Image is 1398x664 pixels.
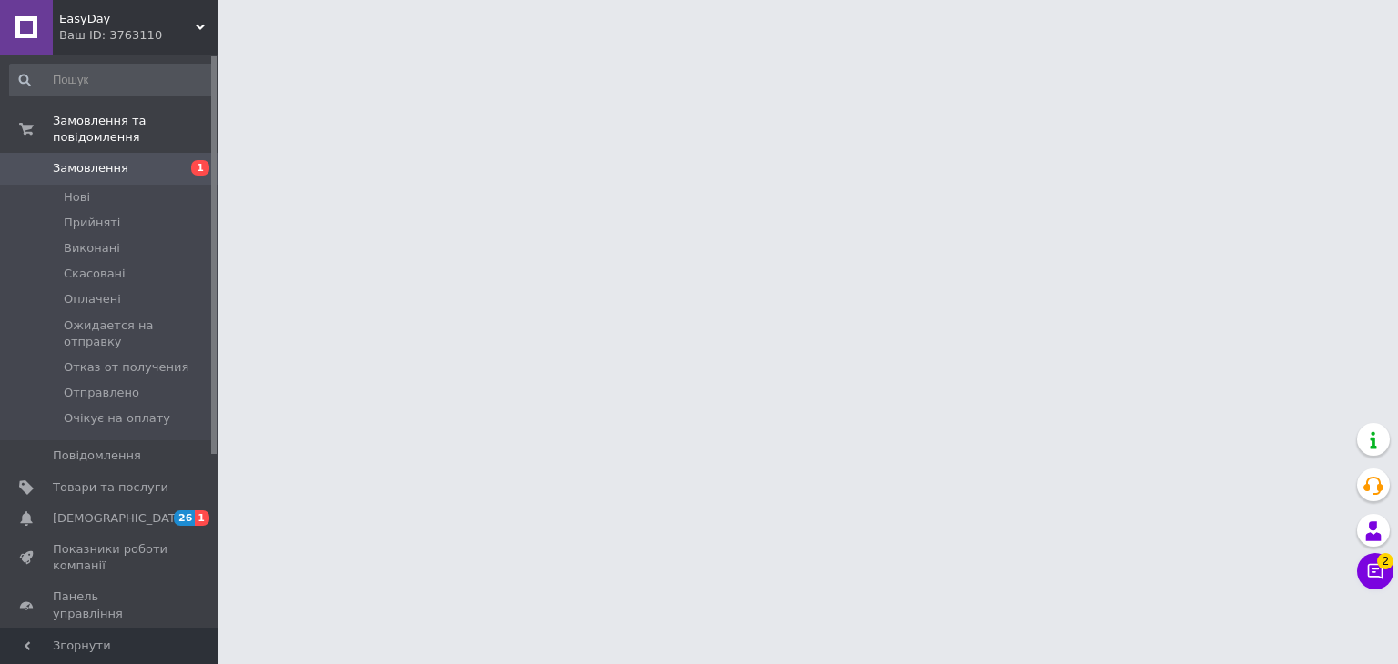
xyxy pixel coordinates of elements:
[64,291,121,307] span: Оплачені
[174,510,195,526] span: 26
[64,215,120,231] span: Прийняті
[53,160,128,176] span: Замовлення
[9,64,215,96] input: Пошук
[1357,553,1393,589] button: Чат з покупцем2
[64,240,120,257] span: Виконані
[53,589,168,621] span: Панель управління
[64,317,213,350] span: Ожидается на отправку
[64,266,126,282] span: Скасовані
[59,11,196,27] span: EasyDay
[1377,553,1393,569] span: 2
[59,27,218,44] div: Ваш ID: 3763110
[53,479,168,496] span: Товари та послуги
[53,510,187,527] span: [DEMOGRAPHIC_DATA]
[64,410,170,427] span: Очікує на оплату
[53,113,218,146] span: Замовлення та повідомлення
[191,160,209,176] span: 1
[64,189,90,206] span: Нові
[195,510,209,526] span: 1
[64,359,188,376] span: Отказ от получения
[53,448,141,464] span: Повідомлення
[53,541,168,574] span: Показники роботи компанії
[64,385,139,401] span: Отправлено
